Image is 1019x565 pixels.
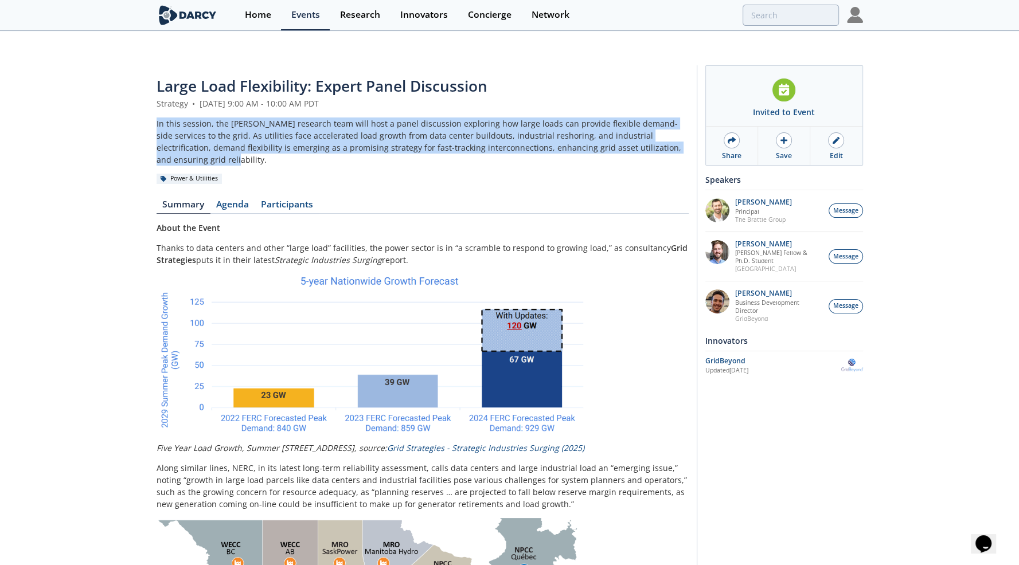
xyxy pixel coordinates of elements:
img: 626720fa-8757-46f0-a154-a66cdc51b198 [705,289,729,313]
p: GridBeyond [735,315,822,323]
img: 80af834d-1bc5-4ae6-b57f-fc2f1b2cb4b2 [705,198,729,222]
div: Power & Utilities [157,174,222,184]
a: Participants [255,200,319,214]
div: Home [245,10,271,19]
img: Image [157,274,586,434]
div: GridBeyond [705,356,842,366]
button: Message [829,299,863,313]
div: Speakers [705,170,863,190]
span: • [190,98,197,109]
div: Save [776,151,792,161]
button: Message [829,249,863,264]
em: Five Year Load Growth, Summer [STREET_ADDRESS], source: [157,442,584,453]
strong: About the Event [157,222,220,233]
div: Innovators [705,331,863,351]
button: Message [829,203,863,218]
div: Invited to Event [753,106,815,118]
a: Agenda [210,200,255,214]
a: Summary [157,200,210,214]
div: Research [340,10,380,19]
div: Concierge [468,10,512,19]
p: [PERSON_NAME] [735,198,792,206]
div: Share [722,151,741,161]
span: Large Load Flexibility: Expert Panel Discussion [157,76,487,96]
span: Message [833,206,858,215]
div: Events [291,10,320,19]
img: logo-wide.svg [157,5,219,25]
strong: Grid Strategies [157,242,688,265]
div: In this session, the [PERSON_NAME] research team will host a panel discussion exploring how large... [157,117,689,166]
p: Principal [735,207,792,215]
p: The Brattle Group [735,215,792,223]
a: Grid Strategies - Strategic Industries Surging (2025) [387,442,584,453]
p: [PERSON_NAME] Fellow & Ph.D. Student [735,249,822,265]
div: Edit [830,151,843,161]
input: Advanced Search [743,5,839,26]
img: 94f5b726-9240-448e-ab22-991e3e151a77 [705,240,729,264]
p: Along similar lines, NERC, in its latest long-term reliability assessment, calls data centers and... [157,462,689,510]
iframe: chat widget [971,519,1008,554]
p: [PERSON_NAME] [735,240,822,248]
p: [PERSON_NAME] [735,289,822,297]
em: Strategic Industries Surging [275,254,382,265]
p: Thanks to data centers and other “large load” facilities, the power sector is in “a scramble to r... [157,242,689,266]
div: Strategy [DATE] 9:00 AM - 10:00 AM PDT [157,97,689,109]
div: Innovators [400,10,448,19]
p: [GEOGRAPHIC_DATA] [735,265,822,273]
img: Profile [847,7,863,23]
div: Network [532,10,569,19]
span: Message [833,252,858,261]
span: Message [833,301,858,311]
a: GridBeyond Updated[DATE] GridBeyond [705,355,863,375]
div: Updated [DATE] [705,366,842,375]
a: Edit [810,127,862,165]
p: Business Development Director [735,299,822,315]
img: GridBeyond [841,355,862,375]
